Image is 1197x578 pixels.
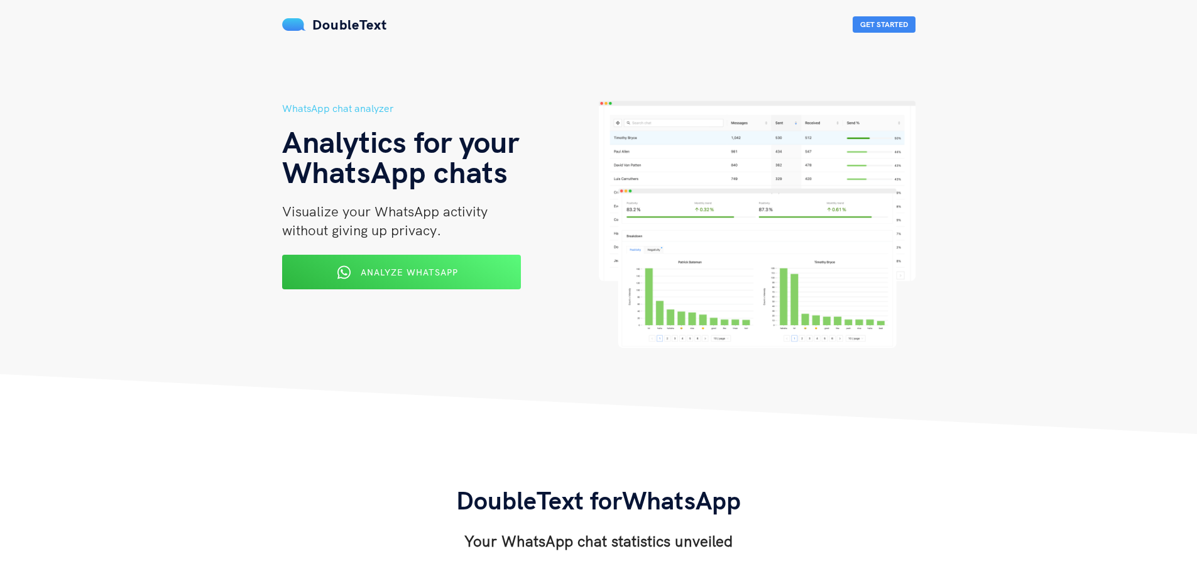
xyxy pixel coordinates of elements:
[599,101,916,348] img: hero
[361,267,458,278] span: Analyze WhatsApp
[282,153,508,191] span: WhatsApp chats
[282,203,488,220] span: Visualize your WhatsApp activity
[282,255,521,289] button: Analyze WhatsApp
[312,16,387,33] span: DoubleText
[282,221,441,239] span: without giving up privacy.
[282,101,599,116] h5: WhatsApp chat analyzer
[456,531,741,551] h3: Your WhatsApp chat statistics unveiled
[282,271,521,282] a: Analyze WhatsApp
[282,16,387,33] a: DoubleText
[853,16,916,33] button: Get Started
[282,123,519,160] span: Analytics for your
[456,484,741,516] span: DoubleText for WhatsApp
[282,18,306,31] img: mS3x8y1f88AAAAABJRU5ErkJggg==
